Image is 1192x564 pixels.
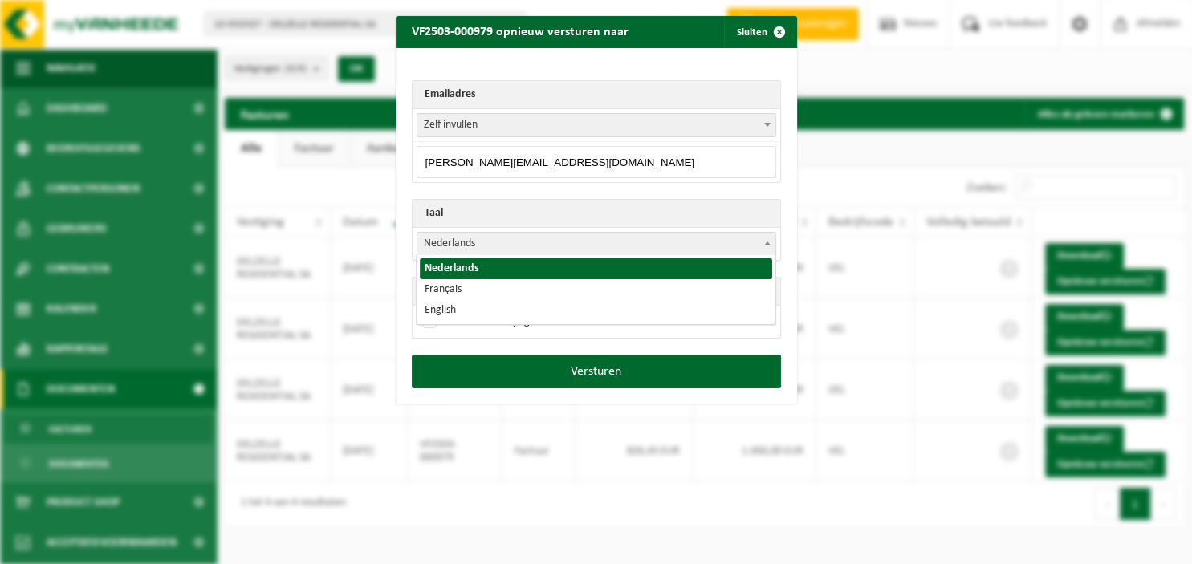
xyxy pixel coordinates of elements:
th: Emailadres [413,81,780,109]
th: Taal [413,200,780,228]
li: Nederlands [420,258,771,279]
span: Zelf invullen [417,113,776,137]
button: Sluiten [724,16,795,48]
span: Nederlands [417,232,776,256]
span: Zelf invullen [417,114,775,136]
span: Nederlands [417,233,775,255]
th: Emailadres [413,278,780,306]
button: Versturen [412,355,781,388]
li: Français [420,279,771,300]
h2: VF2503-000979 opnieuw versturen naar [396,16,645,47]
input: Emailadres [417,146,776,178]
li: English [420,300,771,321]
